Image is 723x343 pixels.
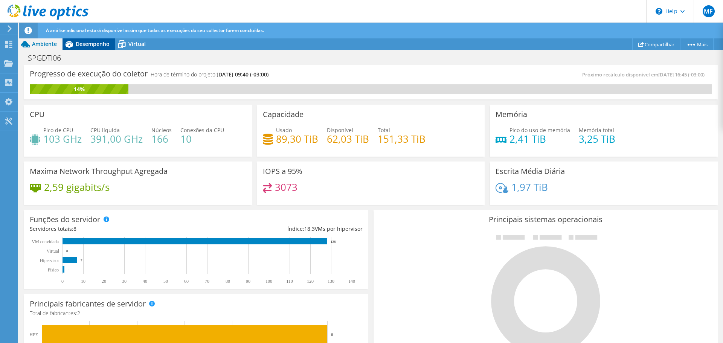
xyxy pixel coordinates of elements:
[378,127,390,134] span: Total
[348,279,355,284] text: 140
[509,127,570,134] span: Pico do uso de memória
[151,135,172,143] h4: 166
[46,27,264,34] span: A análise adicional estará disponível assim que todas as execuções do seu collector forem concluí...
[378,135,426,143] h4: 151,33 TiB
[81,279,85,284] text: 10
[276,135,318,143] h4: 89,30 TiB
[44,183,110,191] h4: 2,59 gigabits/s
[226,279,230,284] text: 80
[24,54,73,62] h1: SPGDTI06
[509,135,570,143] h4: 2,41 TiB
[579,127,614,134] span: Memória total
[61,279,64,284] text: 0
[263,167,302,175] h3: IOPS a 95%
[331,240,336,244] text: 128
[151,127,172,134] span: Núcleos
[265,279,272,284] text: 100
[47,248,59,254] text: Virtual
[246,279,250,284] text: 90
[180,127,224,134] span: Conexões da CPU
[143,279,147,284] text: 40
[122,279,127,284] text: 30
[658,71,705,78] span: [DATE] 16:45 (-03:00)
[511,183,548,191] h4: 1,97 TiB
[76,40,110,47] span: Desempenho
[582,71,708,78] span: Próximo recálculo disponível em
[307,279,314,284] text: 120
[276,127,292,134] span: Usado
[496,110,527,119] h3: Memória
[680,38,714,50] a: Mais
[275,183,297,191] h4: 3073
[304,225,315,232] span: 18.3
[180,135,224,143] h4: 10
[128,40,146,47] span: Virtual
[656,8,662,15] svg: \n
[30,85,128,93] div: 14%
[196,225,363,233] div: Índice: VMs por hipervisor
[379,215,712,224] h3: Principais sistemas operacionais
[90,127,120,134] span: CPU líquida
[151,70,268,79] h4: Hora de término do projeto:
[73,225,76,232] span: 8
[43,135,82,143] h4: 103 GHz
[30,225,196,233] div: Servidores totais:
[30,215,100,224] h3: Funções do servidor
[30,110,45,119] h3: CPU
[184,279,189,284] text: 60
[632,38,680,50] a: Compartilhar
[102,279,106,284] text: 20
[30,167,168,175] h3: Maxima Network Throughput Agregada
[286,279,293,284] text: 110
[205,279,209,284] text: 70
[77,309,80,317] span: 2
[263,110,304,119] h3: Capacidade
[30,309,363,317] h4: Total de fabricantes:
[703,5,715,17] span: MF
[32,40,57,47] span: Ambiente
[496,167,565,175] h3: Escrita Média Diária
[217,71,268,78] span: [DATE] 09:40 (-03:00)
[163,279,168,284] text: 50
[328,279,334,284] text: 130
[579,135,615,143] h4: 3,25 TiB
[40,258,59,263] text: Hipervisor
[30,300,146,308] h3: Principais fabricantes de servidor
[81,259,82,262] text: 7
[32,239,59,244] text: VM convidada
[90,135,143,143] h4: 391,00 GHz
[68,268,70,272] text: 1
[29,332,38,337] text: HPE
[66,249,68,253] text: 0
[48,267,59,273] tspan: Físico
[327,127,353,134] span: Disponível
[327,135,369,143] h4: 62,03 TiB
[43,127,73,134] span: Pico de CPU
[331,332,333,337] text: 6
